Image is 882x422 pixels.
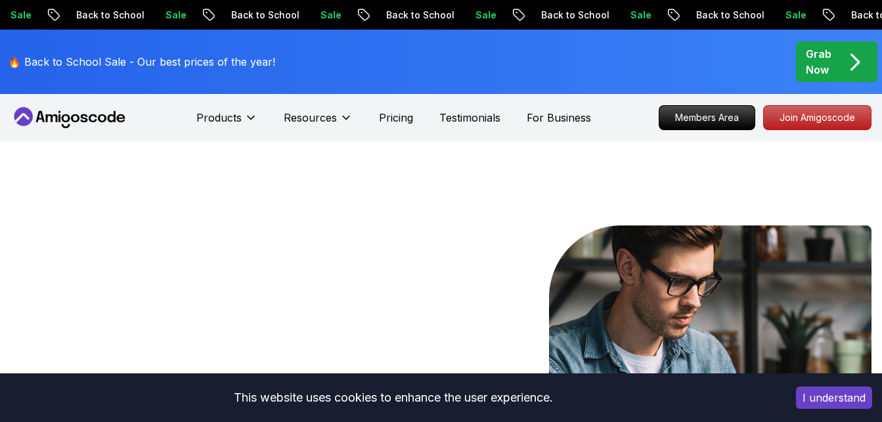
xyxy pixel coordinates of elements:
div: This website uses cookies to enhance the user experience. [10,383,776,412]
p: Sale [267,9,309,22]
p: Back to School [178,9,267,22]
p: Back to School [643,9,732,22]
p: Sale [577,9,619,22]
p: 🔥 Back to School Sale - Our best prices of the year! [8,54,275,70]
p: Back to School [488,9,577,22]
p: Join Amigoscode [764,106,871,129]
a: Members Area [659,105,755,130]
a: Join Amigoscode [763,105,871,130]
button: Products [196,110,257,136]
p: Resources [284,110,337,126]
p: Back to School [23,9,112,22]
button: Resources [284,110,353,136]
a: For Business [527,110,591,126]
button: Accept cookies [796,387,872,409]
a: Testimonials [439,110,500,126]
p: Members Area [659,106,755,129]
h1: Go From Learning to Hired: Master Java, Spring Boot & Cloud Skills That Get You the [11,225,357,415]
a: Pricing [379,110,413,126]
p: Grab Now [806,46,831,78]
p: Sale [422,9,464,22]
p: Products [196,110,242,126]
p: Sale [732,9,774,22]
p: Sale [112,9,154,22]
p: Back to School [333,9,422,22]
